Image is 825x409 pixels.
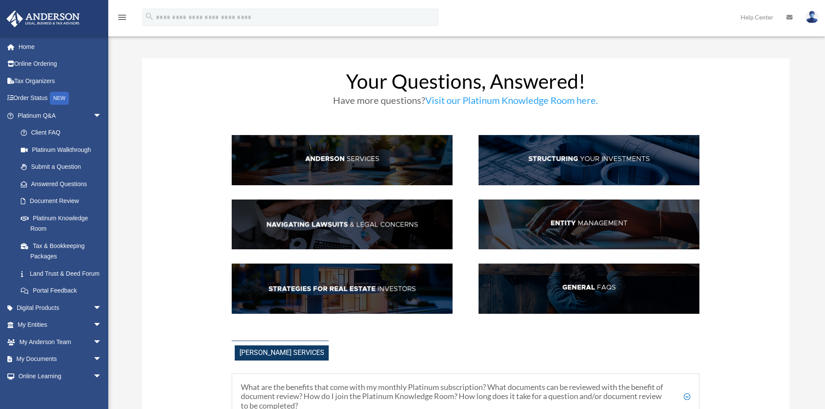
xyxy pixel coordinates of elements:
img: StratsRE_hdr [232,264,453,314]
a: Document Review [12,193,115,210]
a: Platinum Knowledge Room [12,209,115,237]
a: Online Ordering [6,55,115,73]
img: NavLaw_hdr [232,200,453,250]
img: AndServ_hdr [232,135,453,185]
img: GenFAQ_hdr [479,264,699,314]
i: search [145,12,154,21]
a: My Entitiesarrow_drop_down [6,316,115,334]
a: Order StatusNEW [6,90,115,107]
a: Land Trust & Deed Forum [12,265,115,282]
a: Client FAQ [12,124,110,142]
a: Platinum Q&Aarrow_drop_down [6,107,115,124]
a: Tax & Bookkeeping Packages [12,237,115,265]
a: menu [117,15,127,23]
i: menu [117,12,127,23]
a: Submit a Question [12,158,115,176]
span: arrow_drop_down [93,107,110,125]
a: Digital Productsarrow_drop_down [6,299,115,316]
a: My Documentsarrow_drop_down [6,351,115,368]
h1: Your Questions, Answered! [232,71,699,96]
img: StructInv_hdr [479,135,699,185]
h3: Have more questions? [232,96,699,109]
span: arrow_drop_down [93,333,110,351]
span: arrow_drop_down [93,299,110,317]
img: EntManag_hdr [479,200,699,250]
span: arrow_drop_down [93,351,110,368]
a: Portal Feedback [12,282,115,300]
div: NEW [50,92,69,105]
a: Online Learningarrow_drop_down [6,367,115,385]
a: Home [6,38,115,55]
span: arrow_drop_down [93,316,110,334]
img: User Pic [806,11,819,23]
span: [PERSON_NAME] Services [235,345,329,361]
img: Anderson Advisors Platinum Portal [4,10,82,27]
a: Tax Organizers [6,72,115,90]
a: Answered Questions [12,175,115,193]
span: arrow_drop_down [93,367,110,385]
a: Visit our Platinum Knowledge Room here. [425,94,598,110]
a: My Anderson Teamarrow_drop_down [6,333,115,351]
a: Platinum Walkthrough [12,141,115,158]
